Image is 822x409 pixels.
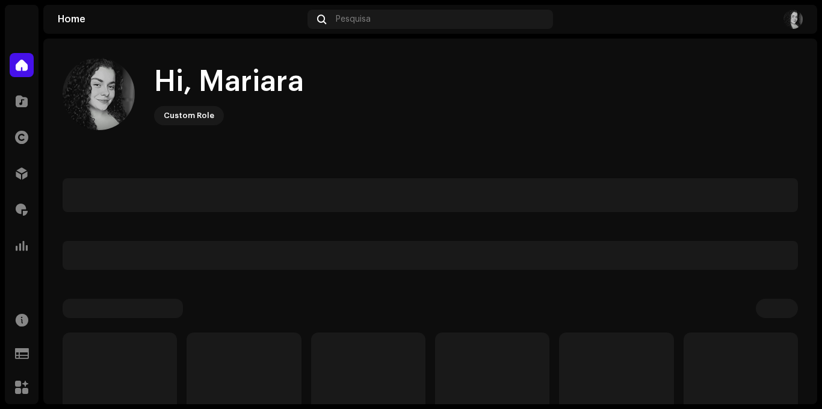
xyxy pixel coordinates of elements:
img: 79f8b39f-8ef6-488b-9b8e-cd191c92e5bb [63,58,135,130]
div: Home [58,14,303,24]
div: Hi, Mariara [154,63,304,101]
img: 79f8b39f-8ef6-488b-9b8e-cd191c92e5bb [783,10,803,29]
div: Custom Role [164,108,214,123]
span: Pesquisa [336,14,371,24]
